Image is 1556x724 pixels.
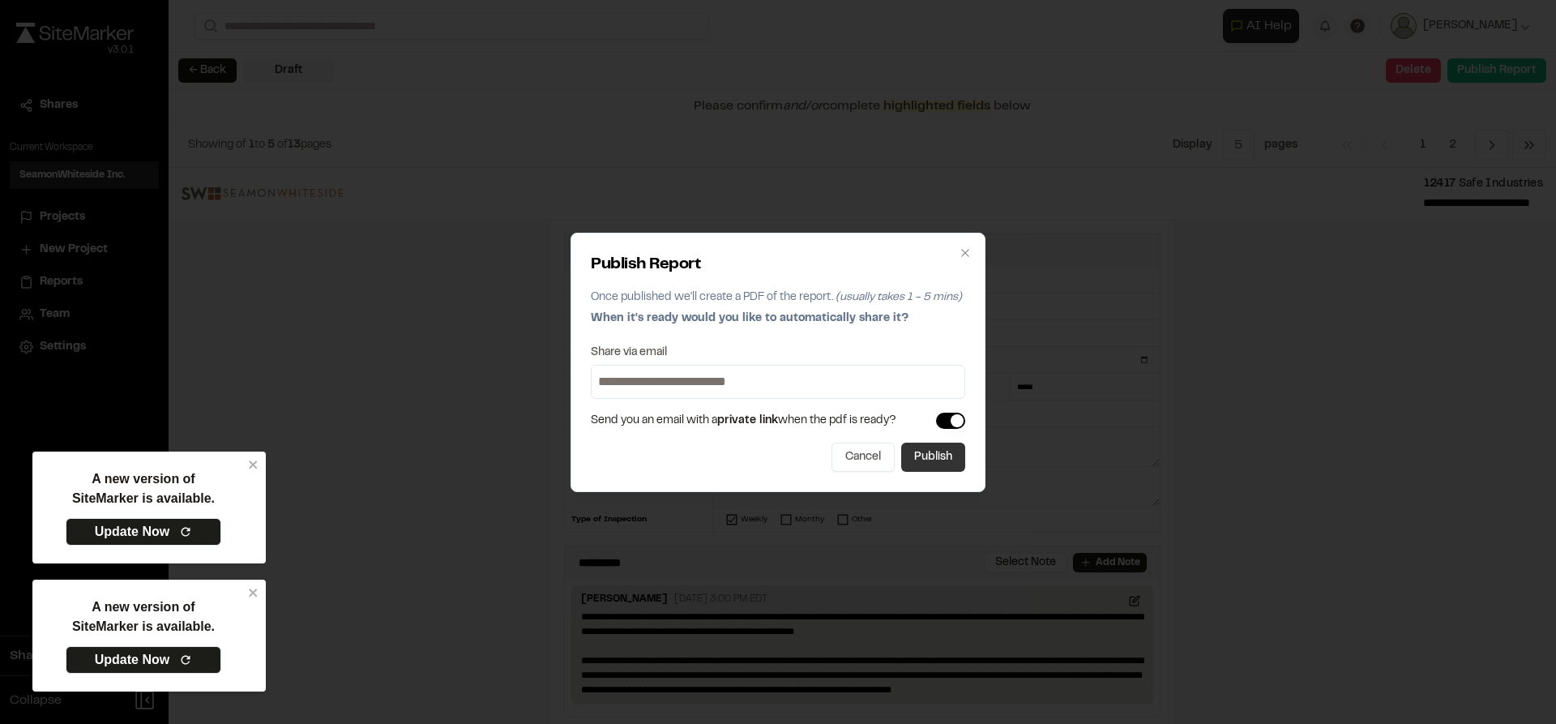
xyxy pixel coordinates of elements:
[836,293,962,302] span: (usually takes 1 - 5 mins)
[717,416,778,426] span: private link
[901,443,965,472] button: Publish
[591,347,667,358] label: Share via email
[591,412,896,430] span: Send you an email with a when the pdf is ready?
[591,253,965,277] h2: Publish Report
[831,443,895,472] button: Cancel
[591,289,965,306] p: Once published we'll create a PDF of the report.
[591,314,908,323] span: When it's ready would you like to automatically share it?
